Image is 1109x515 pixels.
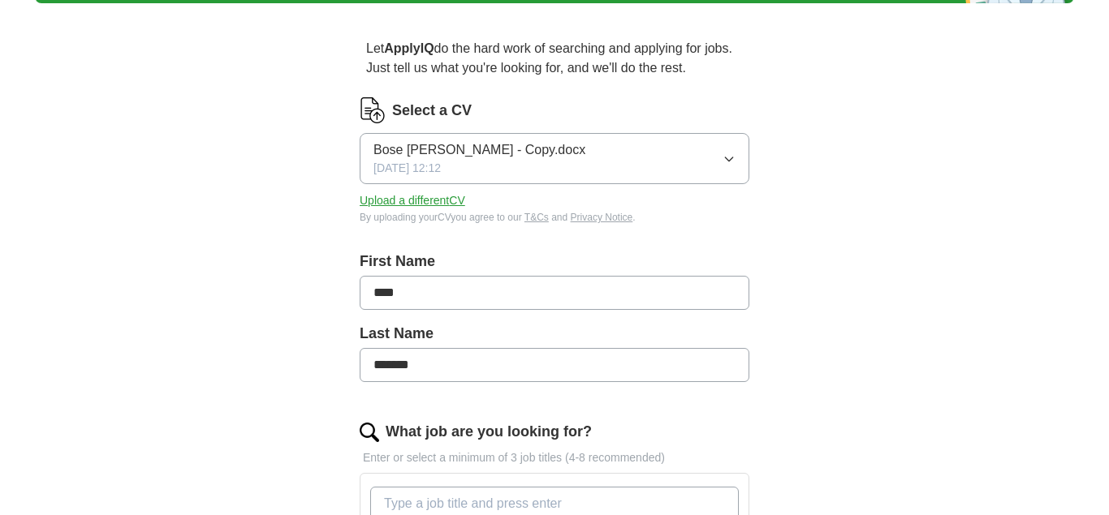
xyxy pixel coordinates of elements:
[571,212,633,223] a: Privacy Notice
[360,449,749,466] p: Enter or select a minimum of 3 job titles (4-8 recommended)
[360,210,749,225] div: By uploading your CV you agree to our and .
[384,41,434,55] strong: ApplyIQ
[360,192,465,209] button: Upload a differentCV
[360,251,749,273] label: First Name
[360,32,749,84] p: Let do the hard work of searching and applying for jobs. Just tell us what you're looking for, an...
[360,323,749,345] label: Last Name
[386,421,592,443] label: What job are you looking for?
[360,133,749,184] button: Bose [PERSON_NAME] - Copy.docx[DATE] 12:12
[360,97,386,123] img: CV Icon
[373,160,441,177] span: [DATE] 12:12
[524,212,549,223] a: T&Cs
[373,140,585,160] span: Bose [PERSON_NAME] - Copy.docx
[360,423,379,442] img: search.png
[392,100,472,122] label: Select a CV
